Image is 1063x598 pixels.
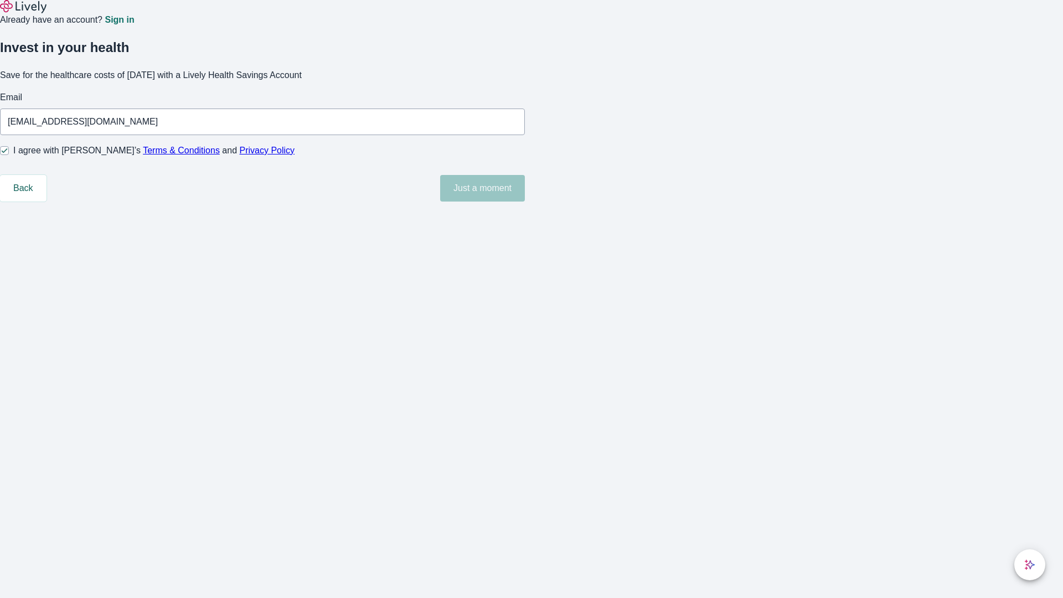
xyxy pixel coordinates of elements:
span: I agree with [PERSON_NAME]’s and [13,144,295,157]
a: Terms & Conditions [143,146,220,155]
button: chat [1014,549,1045,580]
svg: Lively AI Assistant [1024,559,1035,570]
a: Privacy Policy [240,146,295,155]
a: Sign in [105,16,134,24]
